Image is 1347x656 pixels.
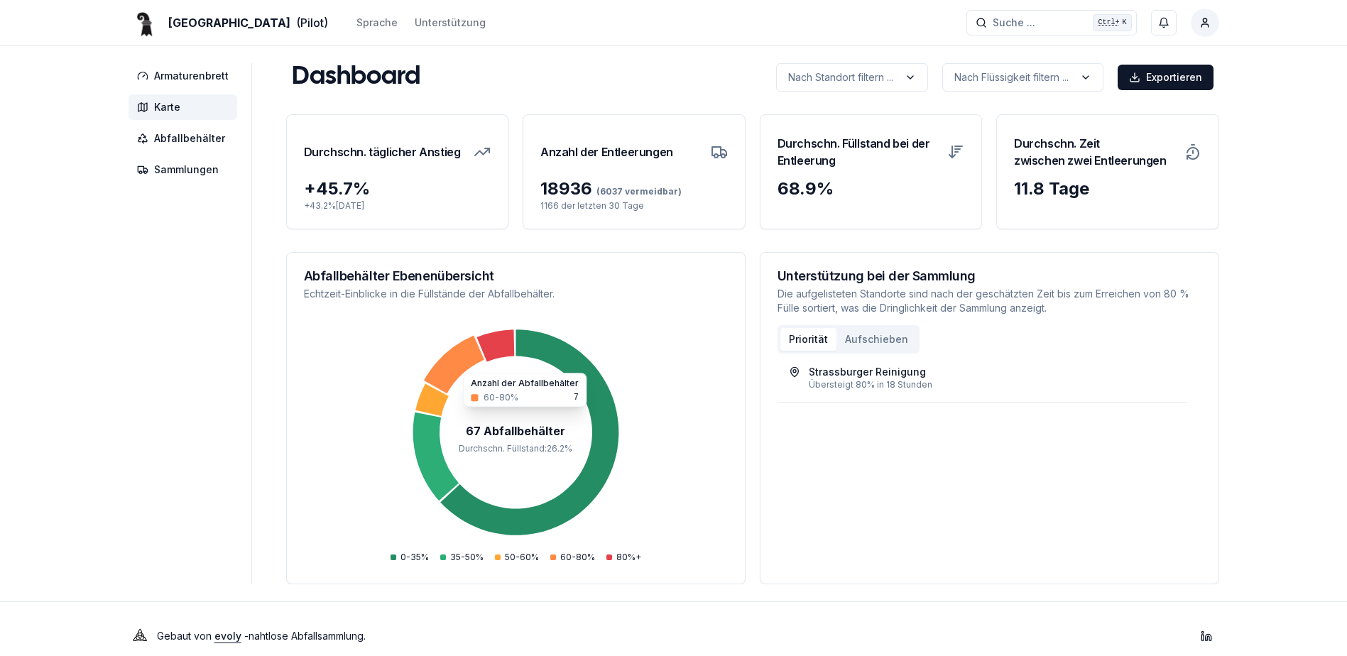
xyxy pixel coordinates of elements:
[129,63,243,89] a: Armaturenbrett
[154,100,180,114] span: Karte
[778,177,965,200] div: 68.9 %
[154,69,229,83] span: Armaturenbrett
[356,14,398,31] button: Sprache
[540,177,728,200] div: 18936
[778,287,1201,315] p: Die aufgelisteten Standorte sind nach der geschätzten Zeit bis zum Erreichen von 80 % Fülle sorti...
[778,132,939,172] h3: Durchschn. Füllstand bei der Entleerung
[788,70,893,84] p: Nach Standort filtern ...
[1014,177,1201,200] div: 11.8 Tage
[304,177,491,200] div: + 45.7 %
[495,552,539,563] div: 50-60%
[304,132,461,172] h3: Durchschn. täglicher Anstieg
[966,10,1137,35] button: Suche ...Ctrl+K
[168,14,290,31] span: [GEOGRAPHIC_DATA]
[415,14,486,31] a: Unterstützung
[954,70,1069,84] p: Nach Flüssigkeit filtern ...
[809,379,1176,390] div: Übersteigt 80% in 18 Stunden
[540,200,728,212] p: 1166 der letzten 30 Tage
[993,16,1035,30] span: Suche ...
[356,16,398,30] div: Sprache
[440,552,484,563] div: 35-50%
[157,626,366,646] p: Gebaut von - nahtlose Abfallsammlung .
[459,443,572,454] tspan: Durchschn. Füllstand : 26.2 %
[129,625,151,647] img: Evoly Logo
[780,328,836,351] button: Priorität
[836,328,917,351] button: Aufschieben
[304,200,491,212] p: + 43.2 % [DATE]
[942,63,1103,92] button: label
[129,126,243,151] a: Abfallbehälter
[606,552,641,563] div: 80%+
[292,63,420,92] h1: Dashboard
[540,132,673,172] h3: Anzahl der Entleerungen
[154,163,219,177] span: Sammlungen
[809,365,926,379] div: Strassburger Reinigung
[789,365,1176,390] a: Strassburger ReinigungÜbersteigt 80% in 18 Stunden
[550,552,595,563] div: 60-80%
[129,6,163,40] img: Basel Logo
[778,270,1201,283] h3: Unterstützung bei der Sammlung
[129,14,328,31] a: [GEOGRAPHIC_DATA](Pilot)
[304,287,728,301] p: Echtzeit-Einblicke in die Füllstände der Abfallbehälter.
[296,14,328,31] span: (Pilot)
[129,157,243,182] a: Sammlungen
[776,63,928,92] button: label
[1118,65,1214,90] button: Exportieren
[129,94,243,120] a: Karte
[1014,132,1176,172] h3: Durchschn. Zeit zwischen zwei Entleerungen
[592,186,682,197] span: (6037 vermeidbar)
[466,425,565,438] tspan: 67 Abfallbehälter
[214,630,241,642] a: evoly
[391,552,429,563] div: 0-35%
[304,270,728,283] h3: Abfallbehälter Ebenenübersicht
[154,131,225,146] span: Abfallbehälter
